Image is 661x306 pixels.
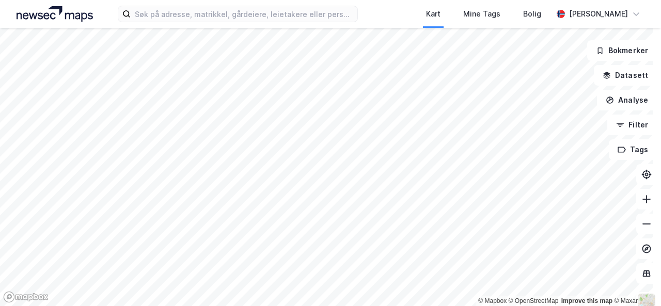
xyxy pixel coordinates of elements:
[597,90,657,110] button: Analyse
[463,8,500,20] div: Mine Tags
[509,297,559,304] a: OpenStreetMap
[609,139,657,160] button: Tags
[426,8,440,20] div: Kart
[609,256,661,306] iframe: Chat Widget
[587,40,657,61] button: Bokmerker
[3,291,49,303] a: Mapbox homepage
[478,297,507,304] a: Mapbox
[561,297,612,304] a: Improve this map
[523,8,541,20] div: Bolig
[131,6,357,22] input: Søk på adresse, matrikkel, gårdeiere, leietakere eller personer
[569,8,628,20] div: [PERSON_NAME]
[17,6,93,22] img: logo.a4113a55bc3d86da70a041830d287a7e.svg
[594,65,657,86] button: Datasett
[607,115,657,135] button: Filter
